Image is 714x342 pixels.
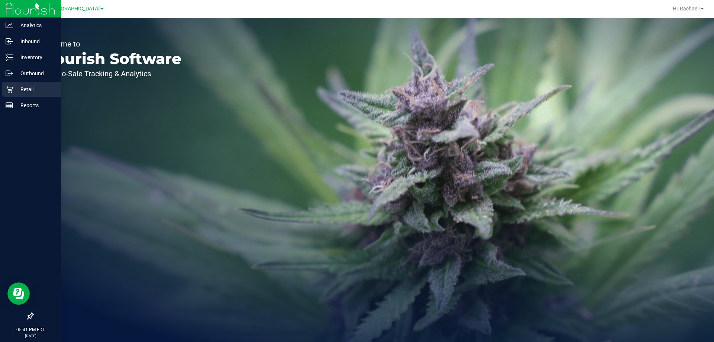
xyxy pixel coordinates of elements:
[13,37,58,46] p: Inbound
[13,85,58,94] p: Retail
[7,282,30,305] iframe: Resource center
[40,70,181,77] p: Seed-to-Sale Tracking & Analytics
[40,51,181,66] p: Flourish Software
[13,21,58,30] p: Analytics
[6,102,13,109] inline-svg: Reports
[49,6,100,12] span: [GEOGRAPHIC_DATA]
[13,69,58,78] p: Outbound
[6,70,13,77] inline-svg: Outbound
[6,54,13,61] inline-svg: Inventory
[13,101,58,110] p: Reports
[6,86,13,93] inline-svg: Retail
[40,40,181,48] p: Welcome to
[6,22,13,29] inline-svg: Analytics
[6,38,13,45] inline-svg: Inbound
[13,53,58,62] p: Inventory
[673,6,700,12] span: Hi, Rachael!
[3,326,58,333] p: 05:41 PM EDT
[3,333,58,339] p: [DATE]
